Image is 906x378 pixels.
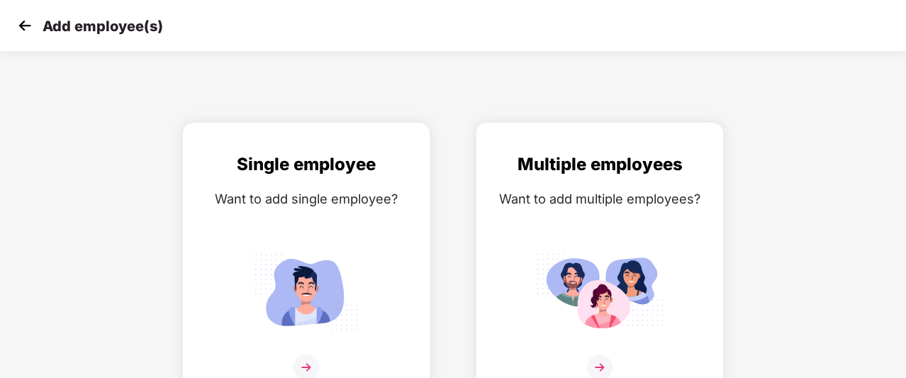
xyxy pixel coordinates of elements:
div: Want to add single employee? [197,189,415,209]
img: svg+xml;base64,PHN2ZyB4bWxucz0iaHR0cDovL3d3dy53My5vcmcvMjAwMC9zdmciIGlkPSJNdWx0aXBsZV9lbXBsb3llZS... [536,248,664,336]
p: Add employee(s) [43,18,163,35]
div: Single employee [197,151,415,178]
div: Multiple employees [491,151,709,178]
div: Want to add multiple employees? [491,189,709,209]
img: svg+xml;base64,PHN2ZyB4bWxucz0iaHR0cDovL3d3dy53My5vcmcvMjAwMC9zdmciIHdpZHRoPSIzMCIgaGVpZ2h0PSIzMC... [14,15,35,36]
img: svg+xml;base64,PHN2ZyB4bWxucz0iaHR0cDovL3d3dy53My5vcmcvMjAwMC9zdmciIGlkPSJTaW5nbGVfZW1wbG95ZWUiIH... [242,248,370,336]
